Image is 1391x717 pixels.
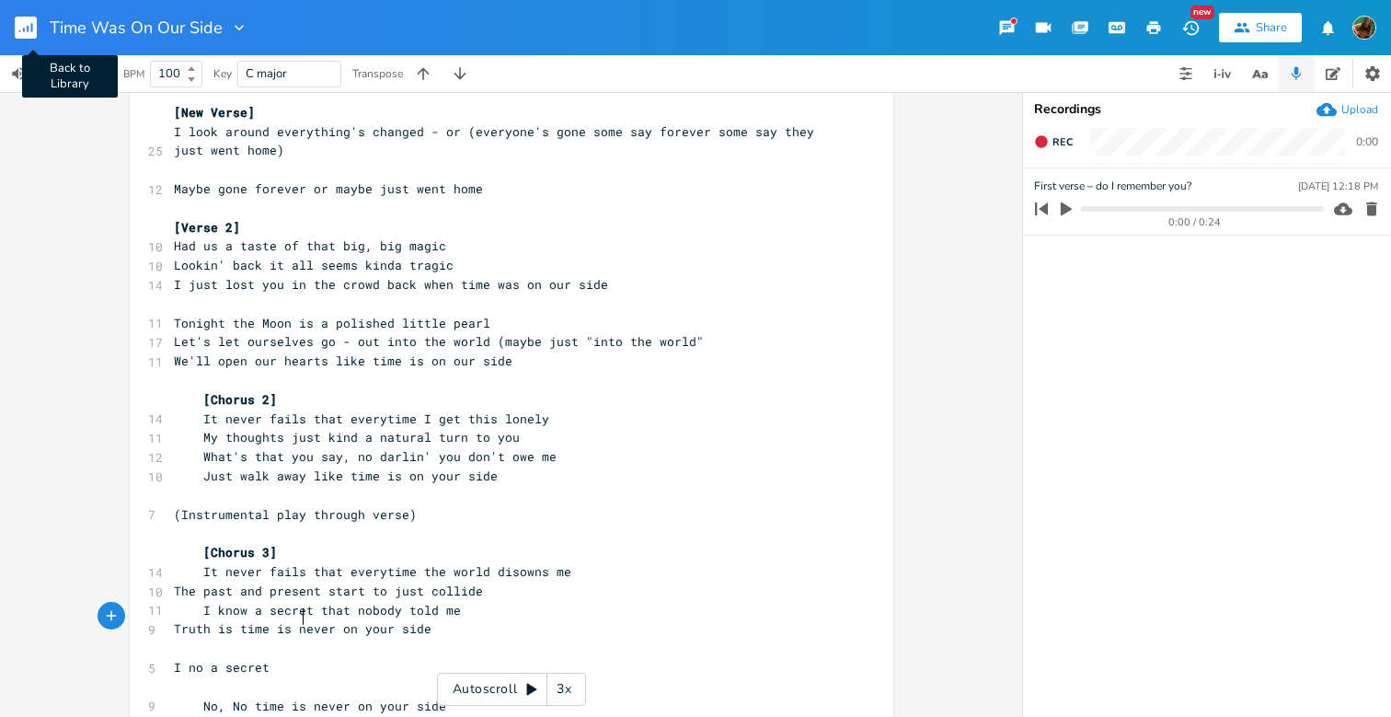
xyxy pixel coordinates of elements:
span: My thoughts just kind a natural turn to you [174,429,520,445]
div: Upload [1341,102,1378,117]
span: (Instrumental play through verse) [174,506,417,523]
div: BPM [123,69,144,79]
span: Truth is time is never on your side [174,620,431,637]
span: I just lost you in the crowd back when time was on our side [174,276,608,293]
span: We'll open our hearts like time is on our side [174,353,512,369]
div: Recordings [1034,103,1380,116]
div: Transpose [352,68,403,79]
span: [Chorus 3] [203,544,277,561]
span: Rec [1052,135,1073,149]
span: It never fails that everytime the world disowns me [174,563,571,580]
span: Lookin' back it all seems kinda tragic [174,257,454,273]
img: Susan Rowe [1352,16,1376,40]
button: New [1172,11,1209,44]
span: The past and present start to just collide [174,583,483,599]
span: First verse – do I remember you? [1034,178,1191,195]
button: Rec [1027,127,1080,156]
span: C major [246,65,287,82]
div: Share [1256,19,1287,36]
div: [DATE] 12:18 PM [1298,181,1378,191]
span: Time Was On Our Side [50,19,223,36]
span: I no a secret [174,659,270,676]
div: 3x [547,673,581,706]
span: I know a secret that nobody told me [174,602,461,619]
span: No, No time is never on your side [174,698,446,714]
div: Key [213,68,232,79]
span: Tonight the Moon is a polished little pearl [174,315,490,331]
span: [New Verse] [174,104,255,121]
span: Maybe gone forever or maybe just went home [174,180,483,197]
span: It never fails that everytime I get this lonely [174,411,549,427]
button: Back to Library [15,6,52,50]
span: [Chorus 2] [203,391,277,408]
div: Autoscroll [437,673,586,706]
span: What's that you say, no darlin' you don't owe me [174,448,557,465]
div: 0:00 / 0:24 [1066,217,1324,227]
button: Share [1219,13,1302,42]
div: 0:00 [1356,136,1378,147]
span: [Verse 2] [174,219,240,236]
div: New [1190,6,1214,19]
span: Had us a taste of that big, big magic [174,237,446,254]
span: Just walk away like time is on your side [174,468,498,484]
button: Upload [1316,99,1378,120]
span: I look around everything's changed - or (everyone's gone some say forever some say they just went... [174,123,822,159]
span: Let's let ourselves go - out into the world (maybe just "into the world" [174,333,704,350]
